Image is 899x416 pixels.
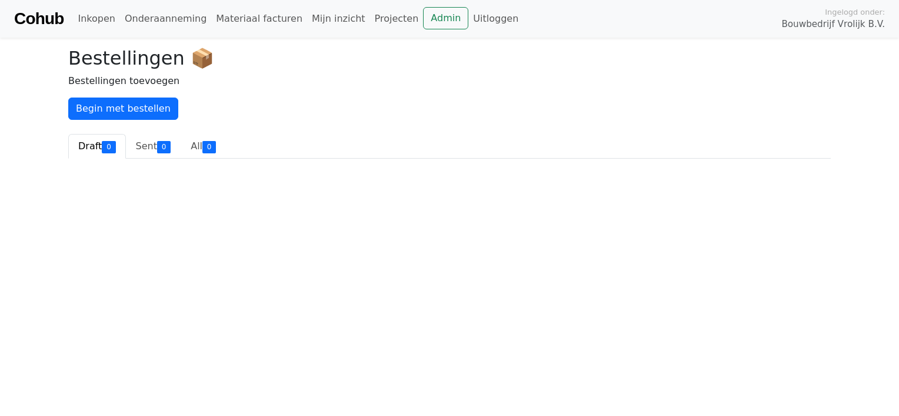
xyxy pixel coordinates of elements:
span: Bouwbedrijf Vrolijk B.V. [781,18,885,31]
a: Uitloggen [468,7,523,31]
a: Draft0 [68,134,126,159]
a: Cohub [14,5,64,33]
a: Admin [423,7,468,29]
span: Ingelogd onder: [825,6,885,18]
div: 0 [102,141,115,153]
a: Begin met bestellen [68,98,178,120]
a: Mijn inzicht [307,7,370,31]
p: Bestellingen toevoegen [68,74,831,88]
a: Inkopen [73,7,119,31]
a: Sent0 [126,134,181,159]
div: 0 [202,141,216,153]
a: Materiaal facturen [211,7,307,31]
a: All0 [181,134,226,159]
div: 0 [157,141,171,153]
a: Projecten [370,7,424,31]
h2: Bestellingen 📦 [68,47,831,69]
a: Onderaanneming [120,7,211,31]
